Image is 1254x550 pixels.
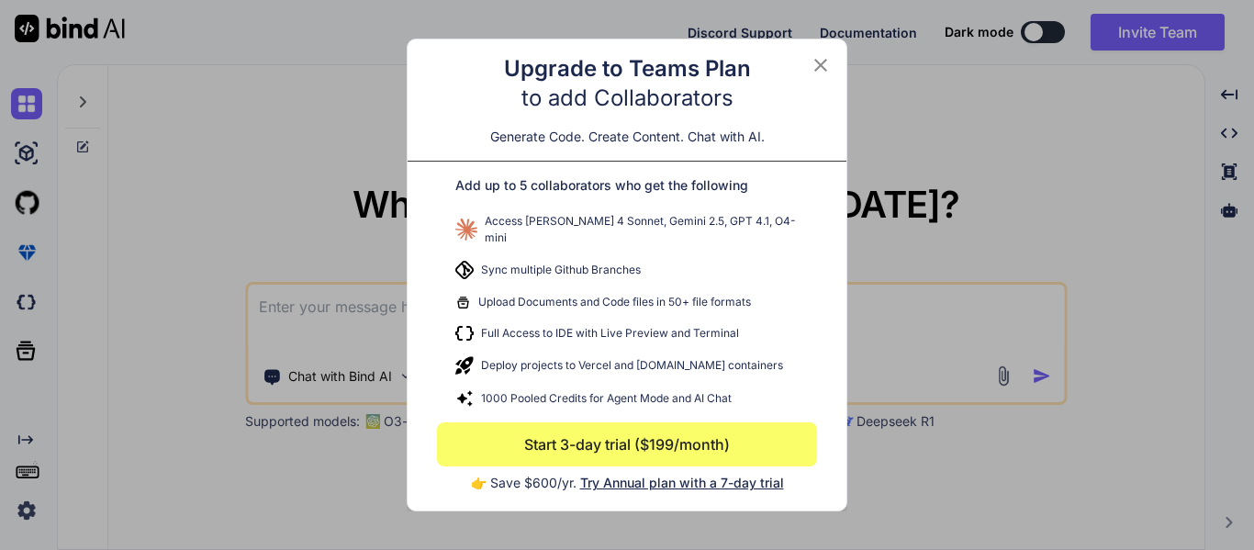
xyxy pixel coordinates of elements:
[437,176,817,206] div: Add up to 5 collaborators who get the following
[490,128,765,146] p: Generate Code. Create Content. Chat with AI.
[437,349,817,382] div: Deploy projects to Vercel and [DOMAIN_NAME] containers
[521,84,733,113] p: to add Collaborators
[437,382,817,415] div: 1000 Pooled Credits for Agent Mode and AI Chat
[437,466,817,492] p: 👉 Save $600/yr.
[504,54,751,84] h2: Upgrade to Teams Plan
[437,318,817,349] div: Full Access to IDE with Live Preview and Terminal
[437,206,817,253] div: Access [PERSON_NAME] 4 Sonnet, Gemini 2.5, GPT 4.1, O4-mini
[580,475,784,490] span: Try Annual plan with a 7-day trial
[437,253,817,286] div: Sync multiple Github Branches
[437,286,817,318] div: Upload Documents and Code files in 50+ file formats
[437,422,817,466] button: Start 3-day trial ($199/month)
